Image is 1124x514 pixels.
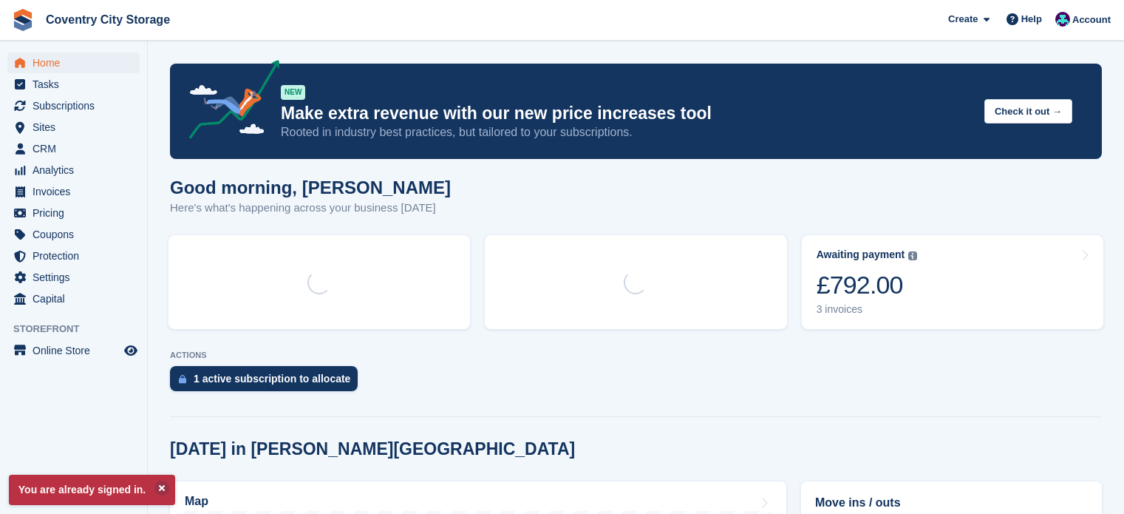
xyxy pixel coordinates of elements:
[948,12,978,27] span: Create
[177,60,280,144] img: price-adjustments-announcement-icon-8257ccfd72463d97f412b2fc003d46551f7dbcb40ab6d574587a9cd5c0d94...
[33,74,121,95] span: Tasks
[33,181,121,202] span: Invoices
[33,138,121,159] span: CRM
[7,95,140,116] a: menu
[984,99,1072,124] button: Check it out →
[170,351,1102,360] p: ACTIONS
[194,373,350,385] div: 1 active subscription to allocate
[170,177,451,197] h1: Good morning, [PERSON_NAME]
[817,303,918,316] div: 3 invoices
[170,200,451,217] p: Here's what's happening across your business [DATE]
[817,270,918,300] div: £792.00
[1021,12,1042,27] span: Help
[7,181,140,202] a: menu
[908,251,917,260] img: icon-info-grey-7440780725fd019a000dd9b08b2336e03edf1995a4989e88bcd33f0948082b44.svg
[1055,12,1070,27] img: Michael Doherty
[7,246,140,266] a: menu
[170,366,365,399] a: 1 active subscription to allocate
[13,322,147,337] span: Storefront
[7,53,140,73] a: menu
[815,494,1088,512] h2: Move ins / outs
[185,495,208,508] h2: Map
[33,117,121,138] span: Sites
[7,160,140,180] a: menu
[7,267,140,288] a: menu
[33,224,121,245] span: Coupons
[40,7,176,32] a: Coventry City Storage
[9,475,175,505] p: You are already signed in.
[7,340,140,361] a: menu
[817,248,905,261] div: Awaiting payment
[33,246,121,266] span: Protection
[33,288,121,309] span: Capital
[33,203,121,223] span: Pricing
[7,224,140,245] a: menu
[122,342,140,359] a: Preview store
[7,138,140,159] a: menu
[802,235,1103,329] a: Awaiting payment £792.00 3 invoices
[12,9,34,31] img: stora-icon-8386f47178a22dfd0bd8f6a31ec36ba5ce8667c1dd55bd0f319d3a0aa187defe.svg
[281,103,973,124] p: Make extra revenue with our new price increases tool
[281,85,305,100] div: NEW
[170,439,575,459] h2: [DATE] in [PERSON_NAME][GEOGRAPHIC_DATA]
[7,203,140,223] a: menu
[1072,13,1111,27] span: Account
[33,160,121,180] span: Analytics
[33,53,121,73] span: Home
[281,124,973,141] p: Rooted in industry best practices, but tailored to your subscriptions.
[7,74,140,95] a: menu
[7,288,140,309] a: menu
[33,95,121,116] span: Subscriptions
[179,374,186,384] img: active_subscription_to_allocate_icon-d502201f5373d7db506a760aba3b589e785aa758c864c3986d89f69b8ff3...
[33,340,121,361] span: Online Store
[7,117,140,138] a: menu
[33,267,121,288] span: Settings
